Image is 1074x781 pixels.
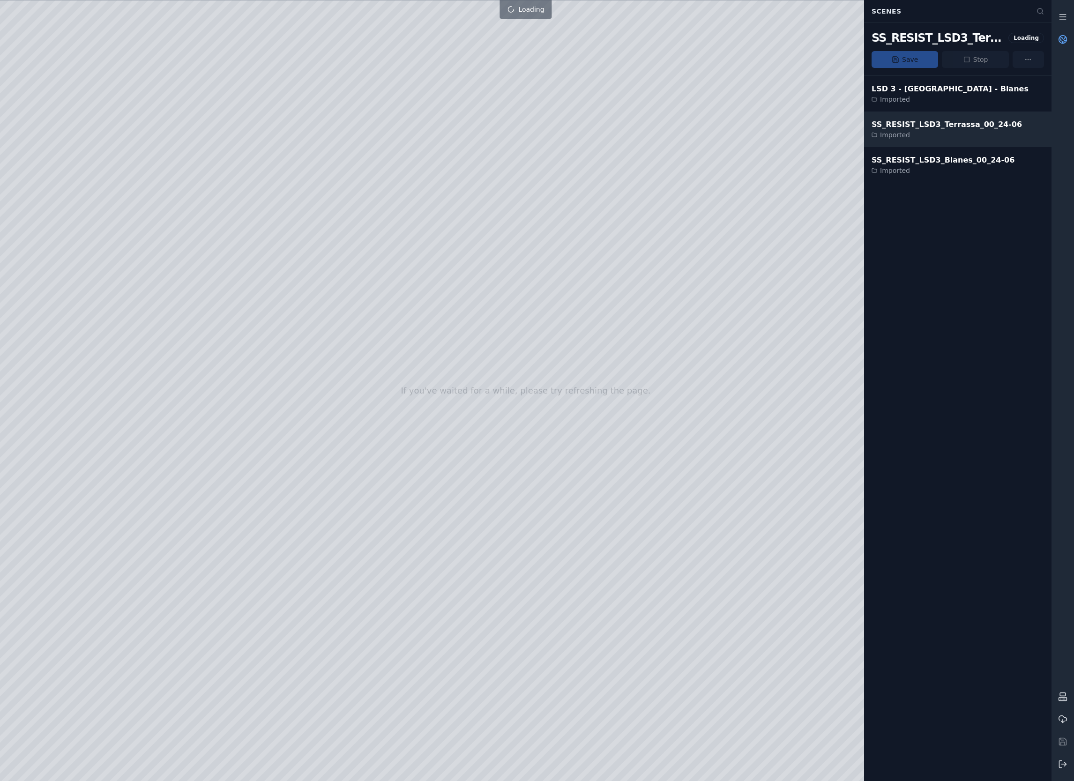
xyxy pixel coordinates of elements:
[872,30,1005,45] div: SS_RESIST_LSD3_Terrassa_00_24-06
[872,95,1029,104] div: Imported
[872,155,1014,166] div: SS_RESIST_LSD3_Blanes_00_24-06
[872,119,1022,130] div: SS_RESIST_LSD3_Terrassa_00_24-06
[518,5,544,14] span: Loading
[872,166,1014,175] div: Imported
[866,2,1031,20] div: Scenes
[872,83,1029,95] div: LSD 3 - [GEOGRAPHIC_DATA] - Blanes
[872,130,1022,140] div: Imported
[1008,33,1044,43] div: Loading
